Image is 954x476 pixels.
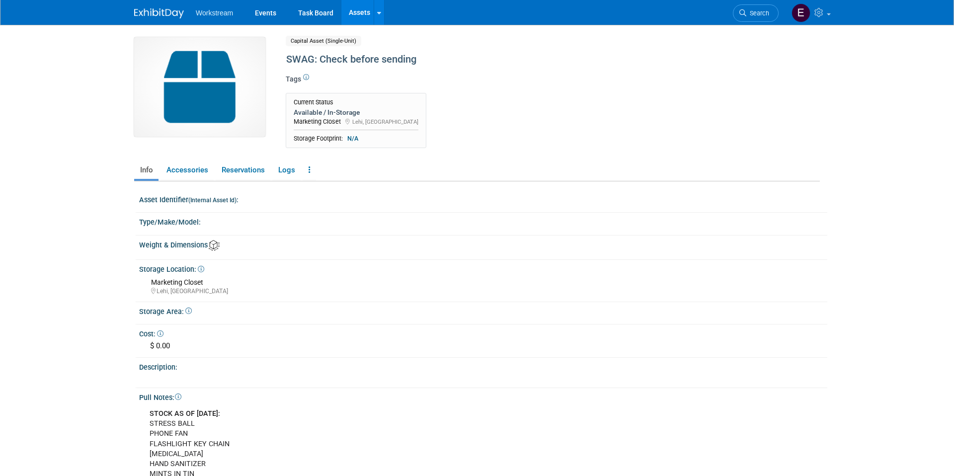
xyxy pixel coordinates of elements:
[294,108,418,117] div: Available / In-Storage
[139,360,827,372] div: Description:
[294,134,418,143] div: Storage Footprint:
[139,308,192,316] span: Storage Area:
[216,161,270,179] a: Reservations
[139,262,827,274] div: Storage Location:
[272,161,301,179] a: Logs
[294,118,341,125] span: Marketing Closet
[286,74,738,91] div: Tags
[134,8,184,18] img: ExhibitDay
[147,338,820,354] div: $ 0.00
[134,161,159,179] a: Info
[196,9,233,17] span: Workstream
[352,118,418,125] span: Lehi, [GEOGRAPHIC_DATA]
[139,390,827,402] div: Pull Notes:
[746,9,769,17] span: Search
[160,161,214,179] a: Accessories
[139,192,827,205] div: Asset Identifier :
[188,197,237,204] small: (Internal Asset Id)
[733,4,779,22] a: Search
[286,36,361,46] span: Capital Asset (Single-Unit)
[150,409,220,418] b: STOCK AS OF [DATE]:
[283,51,738,69] div: SWAG: Check before sending
[151,287,820,296] div: Lehi, [GEOGRAPHIC_DATA]
[151,278,203,286] span: Marketing Closet
[139,238,827,251] div: Weight & Dimensions
[209,240,220,251] img: Asset Weight and Dimensions
[139,326,827,339] div: Cost:
[139,215,827,227] div: Type/Make/Model:
[792,3,810,22] img: Ellie Mirman
[344,134,361,143] span: N/A
[294,98,418,106] div: Current Status
[134,37,265,137] img: Capital-Asset-Icon-2.png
